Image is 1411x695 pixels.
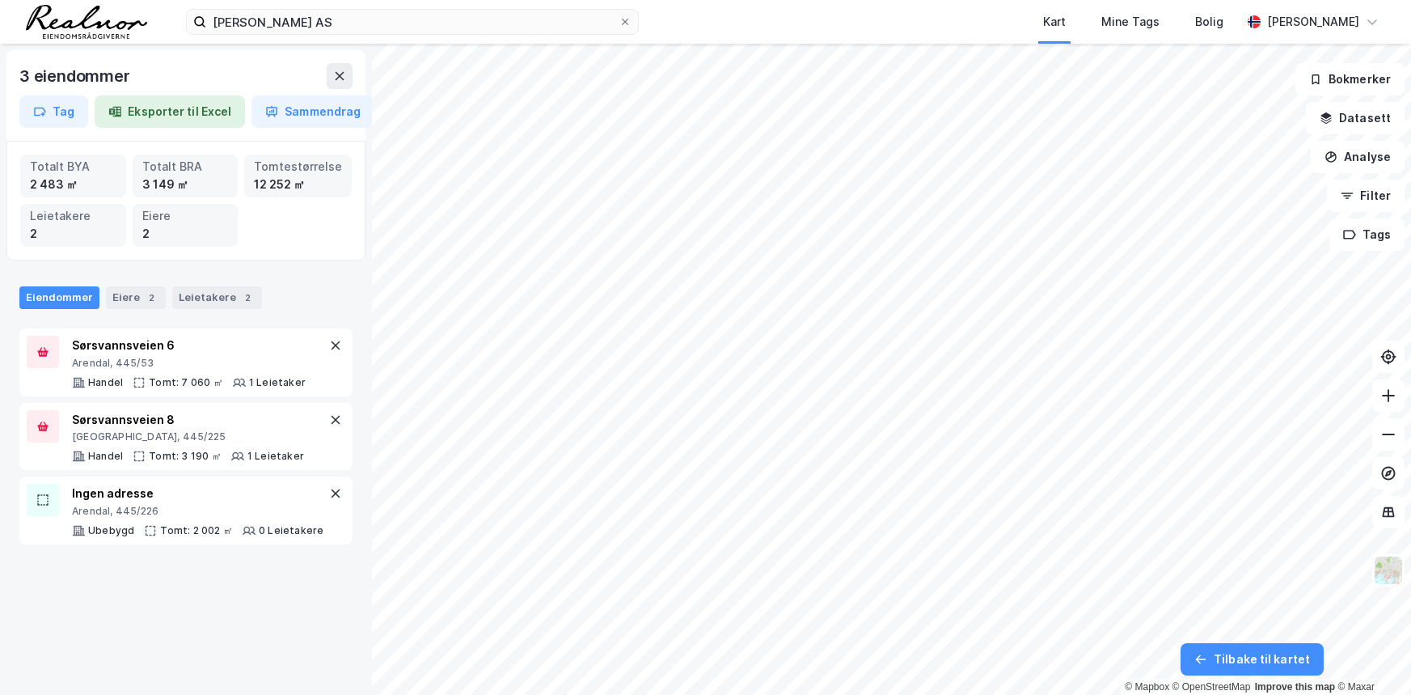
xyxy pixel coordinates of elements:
[149,376,223,389] div: Tomt: 7 060 ㎡
[1195,12,1223,32] div: Bolig
[142,158,229,176] div: Totalt BRA
[1306,102,1405,134] button: Datasett
[30,176,116,193] div: 2 483 ㎡
[142,207,229,225] div: Eiere
[1373,555,1404,586] img: Z
[249,376,306,389] div: 1 Leietaker
[254,158,342,176] div: Tomtestørrelse
[30,158,116,176] div: Totalt BYA
[95,95,245,128] button: Eksporter til Excel
[149,450,222,463] div: Tomt: 3 190 ㎡
[72,505,323,518] div: Arendal, 445/226
[72,336,306,355] div: Sørsvannsveien 6
[72,484,323,503] div: Ingen adresse
[247,450,304,463] div: 1 Leietaker
[142,176,229,193] div: 3 149 ㎡
[251,95,374,128] button: Sammendrag
[1330,617,1411,695] iframe: Chat Widget
[88,376,123,389] div: Handel
[239,290,256,306] div: 2
[19,95,88,128] button: Tag
[254,176,342,193] div: 12 252 ㎡
[1311,141,1405,173] button: Analyse
[72,430,304,443] div: [GEOGRAPHIC_DATA], 445/225
[1043,12,1066,32] div: Kart
[1267,12,1359,32] div: [PERSON_NAME]
[30,225,116,243] div: 2
[142,225,229,243] div: 2
[1255,681,1335,693] a: Improve this map
[30,207,116,225] div: Leietakere
[259,524,323,537] div: 0 Leietakere
[72,410,304,430] div: Sørsvannsveien 8
[88,524,134,537] div: Ubebygd
[26,5,147,39] img: realnor-logo.934646d98de889bb5806.png
[160,524,233,537] div: Tomt: 2 002 ㎡
[72,357,306,370] div: Arendal, 445/53
[143,290,159,306] div: 2
[206,10,619,34] input: Søk på adresse, matrikkel, gårdeiere, leietakere eller personer
[1295,63,1405,95] button: Bokmerker
[106,286,166,309] div: Eiere
[1181,643,1324,676] button: Tilbake til kartet
[19,286,99,309] div: Eiendommer
[1330,617,1411,695] div: Kontrollprogram for chat
[1125,681,1169,693] a: Mapbox
[1172,681,1251,693] a: OpenStreetMap
[172,286,262,309] div: Leietakere
[1101,12,1160,32] div: Mine Tags
[19,63,133,89] div: 3 eiendommer
[88,450,123,463] div: Handel
[1327,180,1405,212] button: Filter
[1329,218,1405,251] button: Tags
